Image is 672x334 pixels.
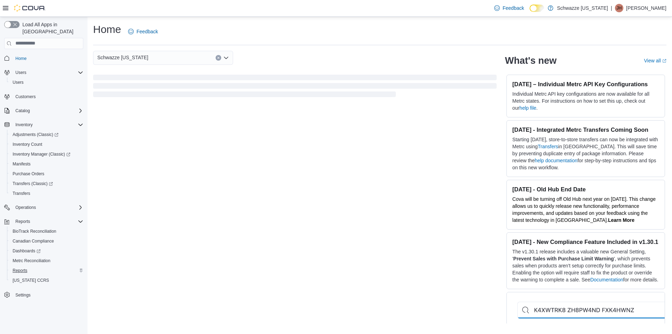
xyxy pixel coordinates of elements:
span: Inventory [15,122,33,128]
button: Open list of options [223,55,229,61]
p: [PERSON_NAME] [626,4,666,12]
span: Operations [15,205,36,210]
button: Purchase Orders [7,169,86,179]
strong: Prevent Sales with Purchase Limit Warning [513,256,614,261]
div: Justin Heistermann [615,4,623,12]
span: Loading [93,76,497,98]
button: Users [13,68,29,77]
a: help documentation [535,158,577,163]
span: Canadian Compliance [10,237,83,245]
button: Reports [13,217,33,226]
button: Catalog [1,106,86,116]
a: Metrc Reconciliation [10,257,53,265]
a: Transfers (Classic) [7,179,86,189]
span: JH [617,4,622,12]
a: Transfers [10,189,33,198]
button: Inventory Count [7,139,86,149]
span: Schwazze [US_STATE] [97,53,148,62]
a: Settings [13,291,33,299]
span: Dashboards [13,248,41,254]
a: Dashboards [7,246,86,256]
a: Manifests [10,160,33,168]
a: Home [13,54,29,63]
span: Inventory Manager (Classic) [13,151,70,157]
span: Purchase Orders [10,170,83,178]
a: View allExternal link [644,58,666,63]
button: Clear input [216,55,221,61]
span: Metrc Reconciliation [10,257,83,265]
button: Users [7,77,86,87]
a: [US_STATE] CCRS [10,276,52,285]
a: Learn More [608,217,634,223]
span: Users [15,70,26,75]
p: | [611,4,612,12]
a: Users [10,78,26,87]
span: Inventory [13,121,83,129]
p: Individual Metrc API key configurations are now available for all Metrc states. For instructions ... [512,90,659,111]
h2: What's new [505,55,556,66]
a: Reports [10,266,30,275]
h3: [DATE] - Integrated Metrc Transfers Coming Soon [512,126,659,133]
button: Reports [7,266,86,275]
h3: [DATE] – Individual Metrc API Key Configurations [512,81,659,88]
span: Catalog [15,108,30,114]
a: Customers [13,93,38,101]
span: Washington CCRS [10,276,83,285]
span: Operations [13,203,83,212]
input: Dark Mode [530,5,544,12]
span: Adjustments (Classic) [13,132,58,137]
button: Catalog [13,107,33,115]
a: Documentation [590,277,623,282]
h1: Home [93,22,121,36]
a: Transfers [538,144,558,149]
span: Manifests [13,161,30,167]
svg: External link [662,59,666,63]
button: Operations [1,203,86,212]
p: The v1.30.1 release includes a valuable new General Setting, ' ', which prevents sales when produ... [512,248,659,283]
span: Purchase Orders [13,171,44,177]
span: Home [15,56,27,61]
button: Operations [13,203,39,212]
img: Cova [14,5,45,12]
button: Inventory [1,120,86,130]
a: help file [519,105,536,111]
a: Purchase Orders [10,170,47,178]
span: Transfers (Classic) [10,179,83,188]
a: Feedback [125,25,161,39]
span: BioTrack Reconciliation [10,227,83,236]
h3: [DATE] - New Compliance Feature Included in v1.30.1 [512,238,659,245]
p: Schwazze [US_STATE] [557,4,608,12]
span: Reports [15,219,30,224]
span: Customers [15,94,36,100]
span: Manifests [10,160,83,168]
span: Settings [13,290,83,299]
span: Canadian Compliance [13,238,54,244]
a: Canadian Compliance [10,237,57,245]
span: Inventory Count [10,140,83,149]
a: Feedback [491,1,527,15]
button: Inventory [13,121,35,129]
a: BioTrack Reconciliation [10,227,59,236]
span: Transfers (Classic) [13,181,53,186]
span: Reports [10,266,83,275]
span: Customers [13,92,83,101]
button: BioTrack Reconciliation [7,226,86,236]
span: Users [13,68,83,77]
a: Inventory Count [10,140,45,149]
a: Inventory Manager (Classic) [10,150,73,158]
span: Users [13,80,23,85]
span: Home [13,54,83,63]
a: Transfers (Classic) [10,179,56,188]
span: Feedback [503,5,524,12]
span: Transfers [10,189,83,198]
button: Customers [1,91,86,102]
span: Feedback [136,28,158,35]
span: Cova will be turning off Old Hub next year on [DATE]. This change allows us to quickly release ne... [512,196,656,223]
button: Settings [1,289,86,300]
a: Inventory Manager (Classic) [7,149,86,159]
nav: Complex example [4,50,83,318]
span: Settings [15,292,30,298]
span: [US_STATE] CCRS [13,278,49,283]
